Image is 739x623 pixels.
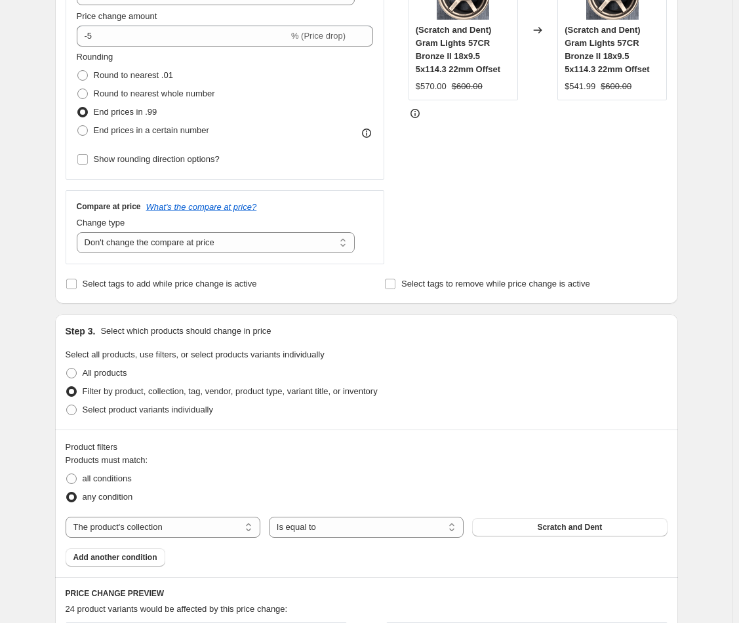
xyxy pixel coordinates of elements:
[66,588,668,599] h6: PRICE CHANGE PREVIEW
[66,350,325,359] span: Select all products, use filters, or select products variants individually
[416,25,500,74] span: (Scratch and Dent) Gram Lights 57CR Bronze II 18x9.5 5x114.3 22mm Offset
[537,522,602,533] span: Scratch and Dent
[416,80,447,93] div: $570.00
[77,218,125,228] span: Change type
[565,80,595,93] div: $541.99
[83,368,127,378] span: All products
[77,26,289,47] input: -15
[94,70,173,80] span: Round to nearest .01
[66,455,148,465] span: Products must match:
[77,11,157,21] span: Price change amount
[73,552,157,563] span: Add another condition
[83,279,257,289] span: Select tags to add while price change is active
[94,154,220,164] span: Show rounding direction options?
[291,31,346,41] span: % (Price drop)
[94,89,215,98] span: Round to nearest whole number
[77,52,113,62] span: Rounding
[601,80,631,93] strike: $600.00
[401,279,590,289] span: Select tags to remove while price change is active
[66,604,288,614] span: 24 product variants would be affected by this price change:
[472,518,667,536] button: Scratch and Dent
[83,473,132,483] span: all conditions
[83,405,213,414] span: Select product variants individually
[565,25,649,74] span: (Scratch and Dent) Gram Lights 57CR Bronze II 18x9.5 5x114.3 22mm Offset
[77,201,141,212] h3: Compare at price
[83,492,133,502] span: any condition
[100,325,271,338] p: Select which products should change in price
[94,107,157,117] span: End prices in .99
[83,386,378,396] span: Filter by product, collection, tag, vendor, product type, variant title, or inventory
[66,325,96,338] h2: Step 3.
[452,80,483,93] strike: $600.00
[94,125,209,135] span: End prices in a certain number
[66,441,668,454] div: Product filters
[66,548,165,567] button: Add another condition
[146,202,257,212] button: What's the compare at price?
